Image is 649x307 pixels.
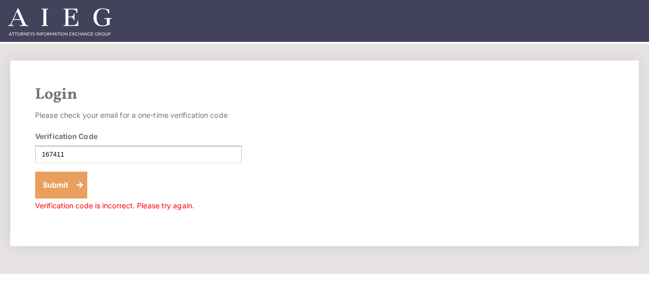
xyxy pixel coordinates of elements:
[8,8,112,36] img: Attorneys Information Exchange Group
[35,108,242,122] p: Please check your email for a one-time verification code
[35,131,98,142] label: Verification Code
[35,201,194,210] span: Verification code is incorrect. Please try again.
[35,172,87,198] button: Submit
[35,85,614,104] h2: Login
